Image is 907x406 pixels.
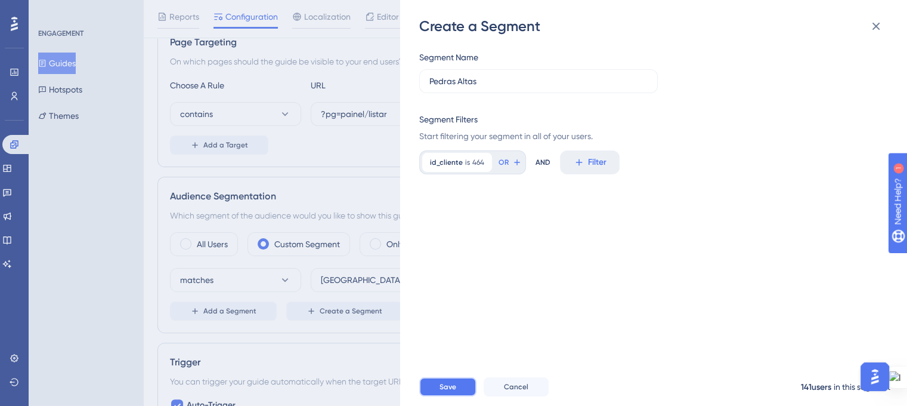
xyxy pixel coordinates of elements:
[419,50,478,64] div: Segment Name
[472,158,484,167] span: 464
[857,359,893,395] iframe: UserGuiding AI Assistant Launcher
[430,158,463,167] span: id_cliente
[28,3,75,17] span: Need Help?
[484,377,549,396] button: Cancel
[419,377,476,396] button: Save
[504,382,528,392] span: Cancel
[429,75,648,88] input: Segment Name
[439,382,456,392] span: Save
[801,380,831,395] div: 141 users
[834,380,890,394] div: in this segment
[588,155,606,170] span: Filter
[535,150,550,174] div: AND
[560,150,620,174] button: Filter
[83,6,86,16] div: 1
[419,112,478,127] div: Segment Filters
[497,153,523,172] button: OR
[499,158,509,167] span: OR
[419,17,890,36] div: Create a Segment
[465,158,470,167] span: is
[419,129,881,143] span: Start filtering your segment in all of your users.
